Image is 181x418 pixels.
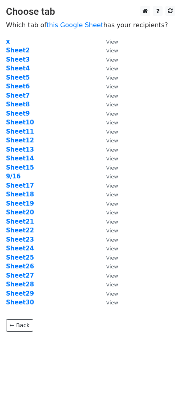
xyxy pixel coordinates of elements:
small: View [106,228,118,234]
small: View [106,165,118,171]
small: View [106,246,118,252]
a: View [98,200,118,207]
small: View [106,48,118,54]
a: Sheet29 [6,290,34,297]
small: View [106,75,118,81]
small: View [106,237,118,243]
a: Sheet11 [6,128,34,135]
small: View [106,300,118,306]
small: View [106,183,118,189]
small: View [106,84,118,90]
a: View [98,164,118,171]
a: View [98,272,118,279]
a: View [98,146,118,153]
small: View [106,264,118,270]
small: View [106,57,118,63]
a: Sheet22 [6,227,34,234]
a: Sheet28 [6,281,34,288]
a: View [98,65,118,72]
a: Sheet27 [6,272,34,279]
small: View [106,192,118,198]
a: Sheet30 [6,299,34,306]
small: View [106,147,118,153]
strong: x [6,38,10,45]
a: View [98,236,118,243]
a: Sheet3 [6,56,30,63]
a: View [98,137,118,144]
a: View [98,155,118,162]
a: Sheet12 [6,137,34,144]
small: View [106,282,118,288]
a: View [98,191,118,198]
small: View [106,210,118,216]
small: View [106,111,118,117]
a: View [98,281,118,288]
a: Sheet19 [6,200,34,207]
a: this Google Sheet [46,21,103,29]
strong: Sheet5 [6,74,30,81]
h3: Choose tab [6,6,175,18]
a: Sheet14 [6,155,34,162]
strong: Sheet15 [6,164,34,171]
a: View [98,56,118,63]
a: View [98,110,118,117]
p: Which tab of has your recipients? [6,21,175,29]
a: View [98,209,118,216]
small: View [106,66,118,72]
small: View [106,273,118,279]
a: View [98,92,118,99]
strong: Sheet4 [6,65,30,72]
a: Sheet24 [6,245,34,252]
small: View [106,120,118,126]
a: Sheet25 [6,254,34,261]
a: Sheet26 [6,263,34,270]
small: View [106,39,118,45]
small: View [106,129,118,135]
a: 9/16 [6,173,21,180]
a: View [98,263,118,270]
a: Sheet20 [6,209,34,216]
a: Sheet13 [6,146,34,153]
a: Sheet18 [6,191,34,198]
a: Sheet9 [6,110,30,117]
a: View [98,227,118,234]
a: View [98,47,118,54]
a: Sheet7 [6,92,30,99]
a: Sheet6 [6,83,30,90]
small: View [106,174,118,180]
a: Sheet10 [6,119,34,126]
a: Sheet2 [6,47,30,54]
small: View [106,291,118,297]
a: View [98,119,118,126]
a: View [98,38,118,45]
a: View [98,74,118,81]
a: Sheet21 [6,218,34,225]
a: View [98,290,118,297]
a: View [98,254,118,261]
small: View [106,138,118,144]
a: Sheet17 [6,182,34,189]
a: View [98,218,118,225]
a: View [98,245,118,252]
small: View [106,219,118,225]
a: View [98,101,118,108]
